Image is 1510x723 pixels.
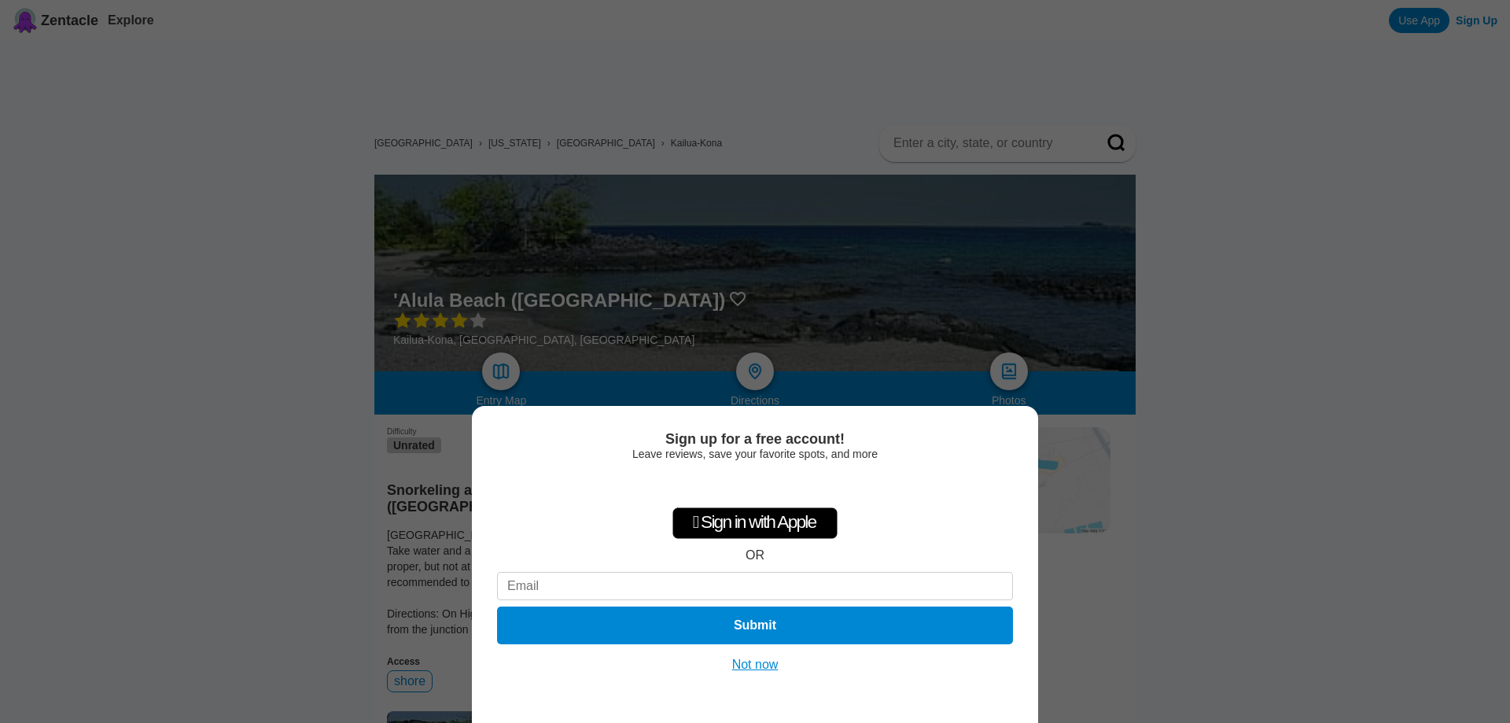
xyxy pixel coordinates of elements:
[676,468,835,503] iframe: Sign in with Google Button
[497,572,1013,600] input: Email
[497,448,1013,460] div: Leave reviews, save your favorite spots, and more
[672,507,838,539] div: Sign in with Apple
[746,548,764,563] div: OR
[497,431,1013,448] div: Sign up for a free account!
[727,657,783,673] button: Not now
[497,607,1013,644] button: Submit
